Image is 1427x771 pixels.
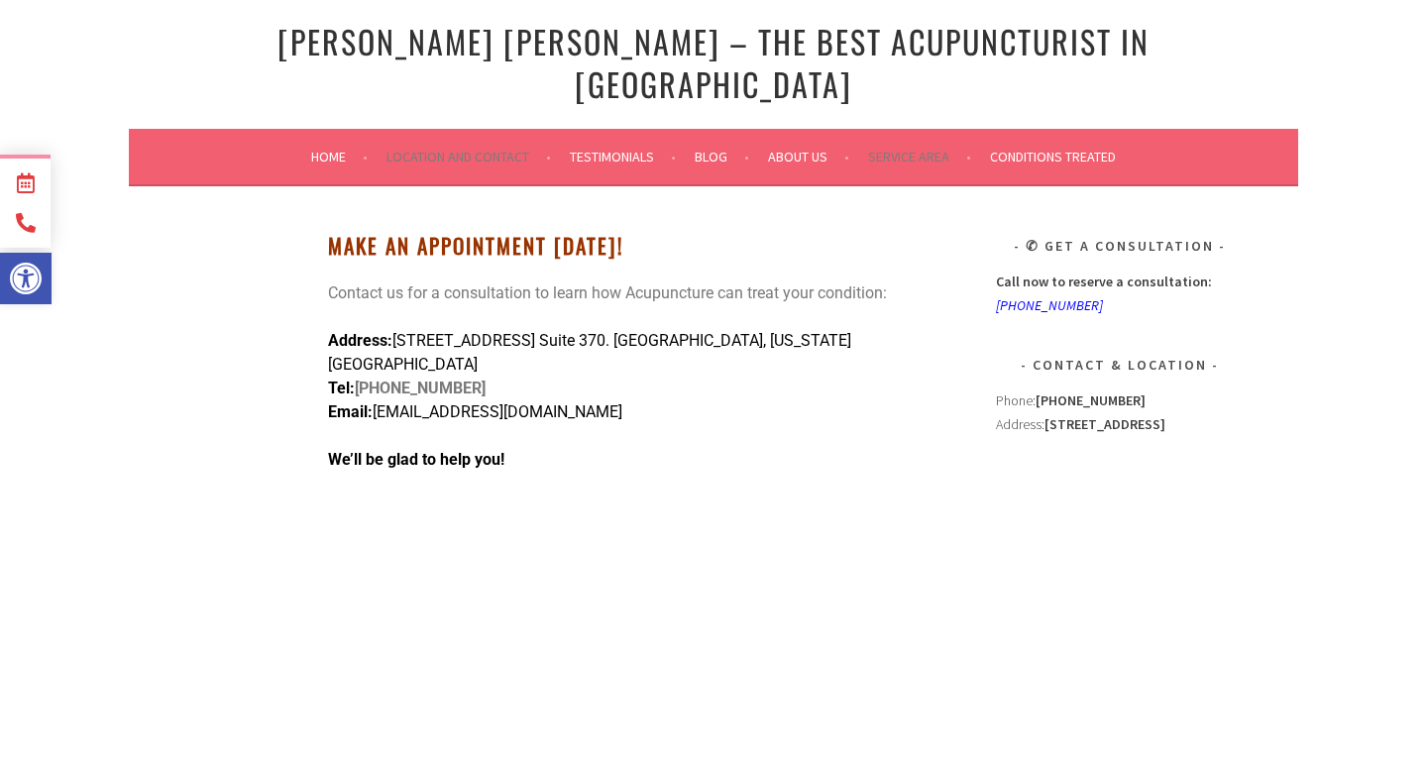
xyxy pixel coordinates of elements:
[386,145,551,168] a: Location and Contact
[328,450,504,469] strong: We’ll be glad to help you!
[328,331,392,350] strong: Address:
[328,379,486,421] strong: [PHONE_NUMBER]
[996,353,1244,377] h3: Contact & Location
[328,281,942,305] p: Contact us for a consultation to learn how Acupuncture can treat your condition:
[328,230,623,261] strong: Make An Appointment [DATE]!
[990,145,1116,168] a: Conditions Treated
[1036,391,1146,409] strong: [PHONE_NUMBER]
[768,145,849,168] a: About Us
[328,379,355,397] span: Tel:
[277,18,1150,107] a: [PERSON_NAME] [PERSON_NAME] – The Best Acupuncturist In [GEOGRAPHIC_DATA]
[695,145,749,168] a: Blog
[1044,415,1165,433] strong: [STREET_ADDRESS]
[570,145,676,168] a: Testimonials
[328,402,373,421] strong: Email:
[996,388,1244,684] div: Address:
[311,145,368,168] a: Home
[996,296,1103,314] a: [PHONE_NUMBER]
[868,145,971,168] a: Service Area
[373,402,622,421] span: [EMAIL_ADDRESS][DOMAIN_NAME]
[996,273,1212,290] strong: Call now to reserve a consultation:
[996,234,1244,258] h3: ✆ Get A Consultation
[328,331,851,374] span: [STREET_ADDRESS] Suite 370. [GEOGRAPHIC_DATA], [US_STATE][GEOGRAPHIC_DATA]
[996,388,1244,412] div: Phone:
